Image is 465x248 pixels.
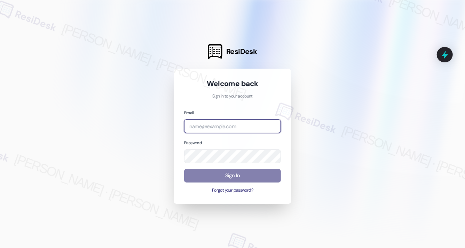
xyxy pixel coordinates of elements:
p: Sign in to your account [184,93,281,100]
label: Email [184,110,194,116]
span: ResiDesk [226,47,257,56]
label: Password [184,140,202,146]
input: name@example.com [184,119,281,133]
h1: Welcome back [184,79,281,88]
button: Sign In [184,169,281,183]
button: Forgot your password? [184,187,281,194]
img: ResiDesk Logo [208,44,222,59]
